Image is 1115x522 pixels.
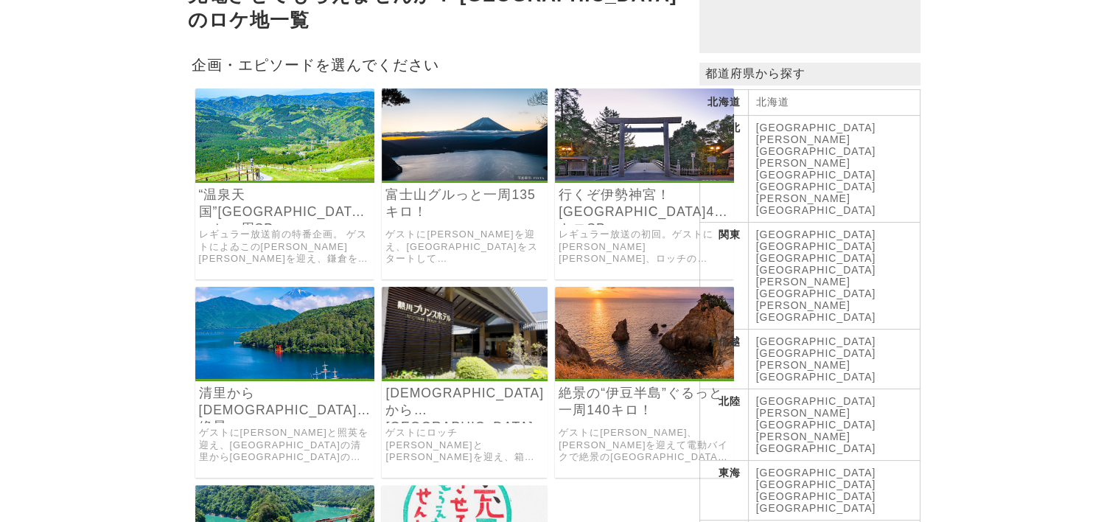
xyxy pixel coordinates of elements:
a: 出川哲朗の充電させてもらえませんか？ 行くぞ“伊勢神宮”！横浜の実家から伊豆半島を抜け“パワスポ街道”470キロ！ですがひぇ～急坂だ！具志堅さん熱湯風呂でアチチっヤバいよヤバいよSP [555,170,734,183]
a: [PERSON_NAME][GEOGRAPHIC_DATA] [756,407,876,431]
img: 出川哲朗の充電させてもらえませんか？ 行くぞ！ 日本一”富士山”グルっと一周135キロ！ 絶景パワスポに美しき湖！ ですが宿はひぇ～鈴木奈々はギャ～ヤバいよ²SP [382,88,548,181]
a: 出川哲朗の充電させてもらえませんか？ 清里から行くぞ箱根神社！絶景”富士山街道”150キロ！ですが、具志堅さんと照英が”ほうとう”食べすぎてヤバいよヤバいよSP [195,369,375,381]
a: [PERSON_NAME][GEOGRAPHIC_DATA] [756,133,876,157]
a: 出川哲朗の充電させてもらえませんか？ 新春！絶景の“伊豆半島”ぐるっと一周140キロ！温泉もパワスポも全部制覇しちゃうぞ！ですが良純も一茂もおぼっチャマすぎだっめでたすぎてヤバいよ²SP [555,369,734,381]
a: [PERSON_NAME][GEOGRAPHIC_DATA] [756,157,876,181]
a: [GEOGRAPHIC_DATA] [756,264,876,276]
a: [GEOGRAPHIC_DATA] [756,395,876,407]
a: レギュラー放送前の特番企画。 ゲストによゐこの[PERSON_NAME][PERSON_NAME]を迎え、鎌倉をスタートして[GEOGRAPHIC_DATA]をグルっと巡った旅。 [199,229,371,265]
a: [GEOGRAPHIC_DATA] [756,502,876,514]
a: [PERSON_NAME][GEOGRAPHIC_DATA] [756,192,876,216]
img: 出川哲朗の充電させてもらえませんか？ 箱根神社から絶景の“伊豆半島”ぐるっと一周160キロ！“温泉”全部入りまくるぞ！ですがロッチ中岡は誕生日っよしおはパンツ忘れた～ヤバいよ²SP [382,287,548,379]
a: 出川哲朗の充電させてもらえませんか？ 箱根神社から絶景の“伊豆半島”ぐるっと一周160キロ！“温泉”全部入りまくるぞ！ですがロッチ中岡は誕生日っよしおはパンツ忘れた～ヤバいよ²SP [382,369,548,381]
a: [GEOGRAPHIC_DATA] [756,311,876,323]
a: [GEOGRAPHIC_DATA] [756,122,876,133]
a: [GEOGRAPHIC_DATA] [756,347,876,359]
a: [GEOGRAPHIC_DATA] [756,181,876,192]
a: [GEOGRAPHIC_DATA] [756,240,876,252]
a: 富士山グルっと一周135キロ！ [385,187,544,220]
a: “温泉天国”[GEOGRAPHIC_DATA]っと一周SP [199,187,371,220]
a: [PERSON_NAME][GEOGRAPHIC_DATA] [756,359,876,383]
a: [DEMOGRAPHIC_DATA]から[GEOGRAPHIC_DATA]周160キロ！ [385,385,544,419]
a: 北海道 [756,96,789,108]
img: 出川哲朗の充電させてもらえませんか？ 清里から行くぞ箱根神社！絶景”富士山街道”150キロ！ですが、具志堅さんと照英が”ほうとう”食べすぎてヤバいよヤバいよSP [195,287,375,379]
a: ゲストにロッチ[PERSON_NAME]と[PERSON_NAME]を迎え、箱根神社から、熱海・[PERSON_NAME]・[PERSON_NAME]を抜けて[PERSON_NAME]まで、ぐる... [385,427,544,464]
a: [PERSON_NAME] [756,299,850,311]
a: 出川哲朗の充電させてもらえませんか？ 行くぞ！“温泉天国”伊豆半島グルっと一周２００キロですが千秋＆濱口が大暴走！？でヤバいよ²SP [195,170,375,183]
th: 東海 [699,461,748,521]
a: [PERSON_NAME][GEOGRAPHIC_DATA] [756,276,876,299]
a: ゲストに[PERSON_NAME]、[PERSON_NAME]を迎えて電動バイクで絶景の[GEOGRAPHIC_DATA]を一周する旅。 [559,427,730,464]
a: ゲストに[PERSON_NAME]と照英を迎え、[GEOGRAPHIC_DATA]の清里から[GEOGRAPHIC_DATA]の[DEMOGRAPHIC_DATA] を目指した[GEOGRAPH... [199,427,371,464]
a: レギュラー放送の初回。ゲストに[PERSON_NAME][PERSON_NAME]、ロッチの[PERSON_NAME]、[PERSON_NAME]、を迎え、横浜[PERSON_NAME]の実家を... [559,229,730,265]
a: [GEOGRAPHIC_DATA] [756,467,876,478]
img: 出川哲朗の充電させてもらえませんか？ 行くぞ！“温泉天国”伊豆半島グルっと一周２００キロですが千秋＆濱口が大暴走！？でヤバいよ²SP [195,88,375,181]
a: [GEOGRAPHIC_DATA] [756,478,876,490]
th: 北海道 [699,90,748,116]
a: [PERSON_NAME][GEOGRAPHIC_DATA] [756,431,876,454]
a: [GEOGRAPHIC_DATA] [756,490,876,502]
a: 行くぞ伊勢神宮！[GEOGRAPHIC_DATA]470キロSP [559,187,730,220]
a: [GEOGRAPHIC_DATA] [756,335,876,347]
a: ゲストに[PERSON_NAME]を迎え、[GEOGRAPHIC_DATA]をスタートして[GEOGRAPHIC_DATA]周辺の一周を目指した旅。 レギュラー番組になる前の初のゴールデンタイム放送。 [385,229,544,265]
a: 清里から[DEMOGRAPHIC_DATA]！絶景・[GEOGRAPHIC_DATA]SP [199,385,371,419]
img: 出川哲朗の充電させてもらえませんか？ 新春！絶景の“伊豆半島”ぐるっと一周140キロ！温泉もパワスポも全部制覇しちゃうぞ！ですが良純も一茂もおぼっチャマすぎだっめでたすぎてヤバいよ²SP [555,287,734,379]
h2: 企画・エピソードを選んでください [188,52,692,77]
a: [GEOGRAPHIC_DATA] [756,229,876,240]
img: 出川哲朗の充電させてもらえませんか？ 行くぞ“伊勢神宮”！横浜の実家から伊豆半島を抜け“パワスポ街道”470キロ！ですがひぇ～急坂だ！具志堅さん熱湯風呂でアチチっヤバいよヤバいよSP [555,88,734,181]
a: [GEOGRAPHIC_DATA] [756,252,876,264]
a: 出川哲朗の充電させてもらえませんか？ 行くぞ！ 日本一”富士山”グルっと一周135キロ！ 絶景パワスポに美しき湖！ ですが宿はひぇ～鈴木奈々はギャ～ヤバいよ²SP [382,170,548,183]
a: 絶景の“伊豆半島”ぐるっと一周140キロ！ [559,385,730,419]
p: 都道府県から探す [699,63,920,86]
